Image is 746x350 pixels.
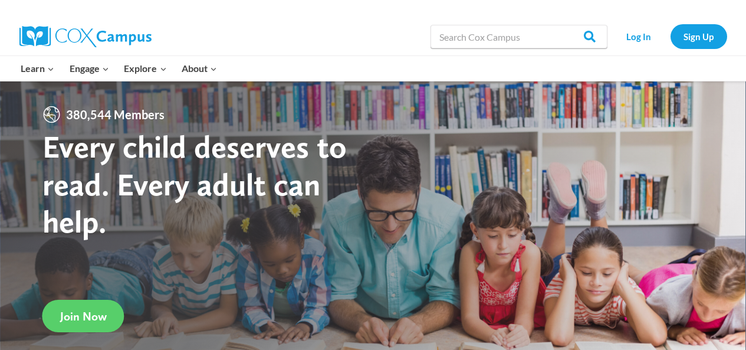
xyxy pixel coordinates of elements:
[42,127,347,240] strong: Every child deserves to read. Every adult can help.
[61,105,169,124] span: 380,544 Members
[14,56,225,81] nav: Primary Navigation
[613,24,727,48] nav: Secondary Navigation
[42,300,124,332] a: Join Now
[70,61,109,76] span: Engage
[124,61,166,76] span: Explore
[613,24,665,48] a: Log In
[182,61,217,76] span: About
[430,25,607,48] input: Search Cox Campus
[60,309,107,323] span: Join Now
[671,24,727,48] a: Sign Up
[21,61,54,76] span: Learn
[19,26,152,47] img: Cox Campus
